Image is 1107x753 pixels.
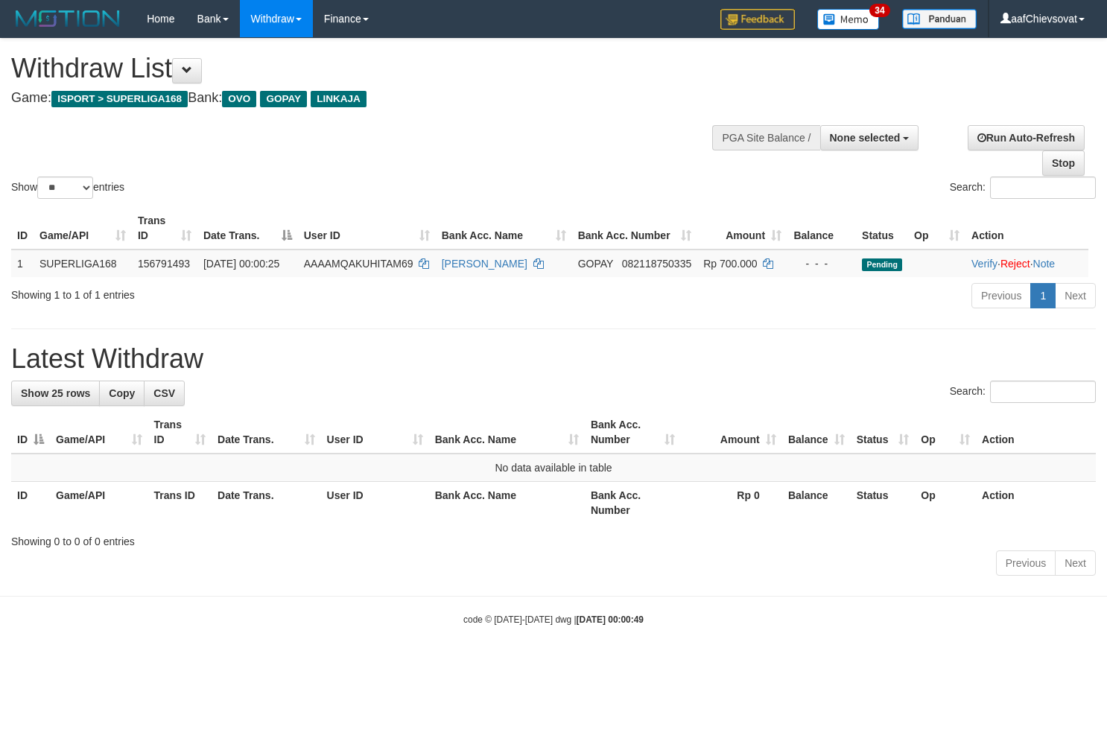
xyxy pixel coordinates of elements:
img: Button%20Memo.svg [817,9,880,30]
span: Rp 700.000 [703,258,757,270]
span: CSV [153,387,175,399]
th: Rp 0 [681,482,782,524]
a: Next [1055,283,1096,308]
th: Game/API: activate to sort column ascending [34,207,132,250]
th: Balance [782,482,851,524]
a: Show 25 rows [11,381,100,406]
h1: Latest Withdraw [11,344,1096,374]
a: Next [1055,550,1096,576]
span: ISPORT > SUPERLIGA168 [51,91,188,107]
th: Action [976,482,1096,524]
span: 156791493 [138,258,190,270]
span: LINKAJA [311,91,367,107]
img: Feedback.jpg [720,9,795,30]
img: panduan.png [902,9,977,29]
th: Op: activate to sort column ascending [908,207,965,250]
th: Bank Acc. Number [585,482,681,524]
div: Showing 1 to 1 of 1 entries [11,282,450,302]
div: Showing 0 to 0 of 0 entries [11,528,1096,549]
a: Stop [1042,150,1085,176]
th: Trans ID: activate to sort column ascending [132,207,197,250]
td: SUPERLIGA168 [34,250,132,277]
a: Copy [99,381,145,406]
a: 1 [1030,283,1056,308]
label: Search: [950,381,1096,403]
span: AAAAMQAKUHITAM69 [304,258,413,270]
th: Date Trans.: activate to sort column descending [197,207,298,250]
th: Action [965,207,1088,250]
input: Search: [990,381,1096,403]
th: Amount: activate to sort column ascending [697,207,787,250]
th: ID: activate to sort column descending [11,411,50,454]
h1: Withdraw List [11,54,723,83]
th: ID [11,482,50,524]
th: Balance [787,207,856,250]
td: No data available in table [11,454,1096,482]
span: OVO [222,91,256,107]
th: User ID: activate to sort column ascending [298,207,436,250]
span: None selected [830,132,901,144]
th: Op [915,482,976,524]
th: Bank Acc. Number: activate to sort column ascending [572,207,698,250]
input: Search: [990,177,1096,199]
span: Copy 082118750335 to clipboard [622,258,691,270]
span: Show 25 rows [21,387,90,399]
div: PGA Site Balance / [712,125,819,150]
th: Game/API: activate to sort column ascending [50,411,148,454]
span: 34 [869,4,889,17]
th: Game/API [50,482,148,524]
td: · · [965,250,1088,277]
th: Bank Acc. Name: activate to sort column ascending [429,411,585,454]
th: Op: activate to sort column ascending [915,411,976,454]
a: Note [1033,258,1056,270]
th: Amount: activate to sort column ascending [681,411,782,454]
a: CSV [144,381,185,406]
small: code © [DATE]-[DATE] dwg | [463,614,644,625]
th: Date Trans. [212,482,321,524]
a: Previous [971,283,1031,308]
th: ID [11,207,34,250]
th: Date Trans.: activate to sort column ascending [212,411,321,454]
th: Balance: activate to sort column ascending [782,411,851,454]
th: Status [851,482,916,524]
span: [DATE] 00:00:25 [203,258,279,270]
select: Showentries [37,177,93,199]
th: Trans ID [148,482,212,524]
a: Reject [1000,258,1030,270]
span: GOPAY [260,91,307,107]
div: - - - [793,256,850,271]
th: Status [856,207,908,250]
a: Run Auto-Refresh [968,125,1085,150]
th: Trans ID: activate to sort column ascending [148,411,212,454]
strong: [DATE] 00:00:49 [577,614,644,625]
th: User ID: activate to sort column ascending [321,411,429,454]
td: 1 [11,250,34,277]
th: Bank Acc. Name [429,482,585,524]
th: Bank Acc. Number: activate to sort column ascending [585,411,681,454]
span: GOPAY [578,258,613,270]
th: Bank Acc. Name: activate to sort column ascending [436,207,572,250]
th: Action [976,411,1096,454]
a: Previous [996,550,1056,576]
a: [PERSON_NAME] [442,258,527,270]
button: None selected [820,125,919,150]
label: Search: [950,177,1096,199]
th: Status: activate to sort column ascending [851,411,916,454]
a: Verify [971,258,997,270]
span: Copy [109,387,135,399]
h4: Game: Bank: [11,91,723,106]
img: MOTION_logo.png [11,7,124,30]
label: Show entries [11,177,124,199]
span: Pending [862,258,902,271]
th: User ID [321,482,429,524]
